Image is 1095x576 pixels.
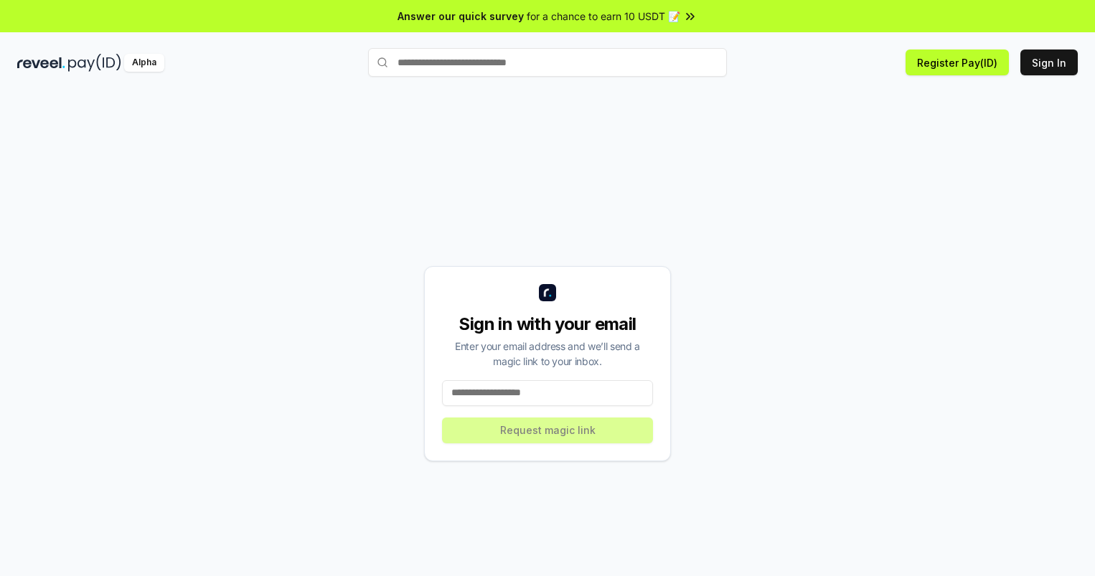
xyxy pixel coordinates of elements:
span: for a chance to earn 10 USDT 📝 [527,9,680,24]
div: Alpha [124,54,164,72]
span: Answer our quick survey [398,9,524,24]
div: Enter your email address and we’ll send a magic link to your inbox. [442,339,653,369]
div: Sign in with your email [442,313,653,336]
img: pay_id [68,54,121,72]
button: Register Pay(ID) [906,49,1009,75]
button: Sign In [1020,49,1078,75]
img: reveel_dark [17,54,65,72]
img: logo_small [539,284,556,301]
